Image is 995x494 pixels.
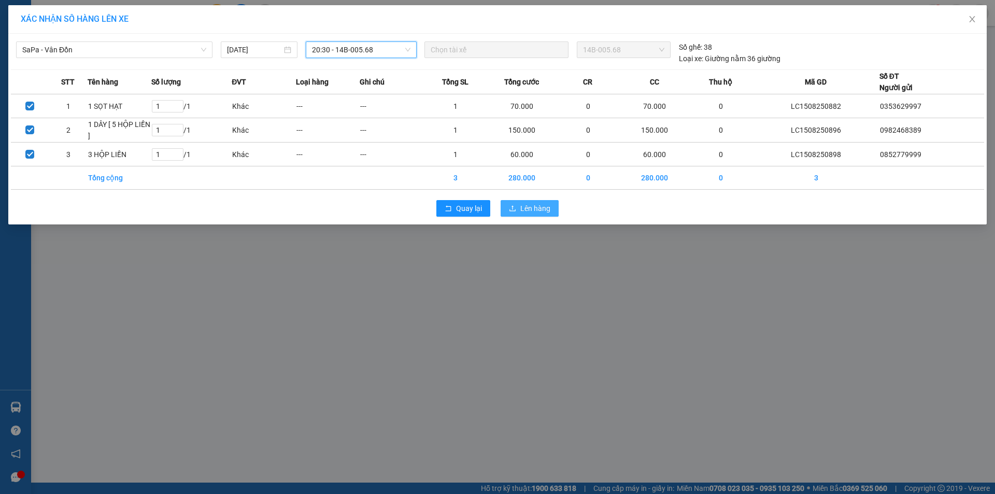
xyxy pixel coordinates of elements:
[296,143,360,166] td: ---
[753,166,879,190] td: 3
[487,94,556,118] td: 70.000
[556,166,620,190] td: 0
[620,166,689,190] td: 280.000
[49,118,88,143] td: 2
[556,94,620,118] td: 0
[445,205,452,213] span: rollback
[88,76,118,88] span: Tên hàng
[296,118,360,143] td: ---
[679,53,703,64] span: Loại xe:
[679,41,712,53] div: 38
[22,42,206,58] span: SaPa - Vân Đồn
[5,30,104,67] span: Gửi hàng [GEOGRAPHIC_DATA]: Hotline:
[556,118,620,143] td: 0
[49,94,88,118] td: 1
[509,205,516,213] span: upload
[88,118,151,143] td: 1 DÂY [ 5 HỘP LIỀN ]
[620,143,689,166] td: 60.000
[753,118,879,143] td: LC1508250896
[679,41,702,53] span: Số ghế:
[360,118,423,143] td: ---
[88,94,151,118] td: 1 SỌT HẠT
[968,15,976,23] span: close
[880,102,921,110] span: 0353629997
[423,118,487,143] td: 1
[49,143,88,166] td: 3
[151,143,232,166] td: / 1
[436,200,490,217] button: rollbackQuay lại
[88,143,151,166] td: 3 HỘP LIỀN
[689,118,753,143] td: 0
[360,76,385,88] span: Ghi chú
[958,5,987,34] button: Close
[88,166,151,190] td: Tổng cộng
[620,118,689,143] td: 150.000
[504,76,539,88] span: Tổng cước
[232,143,295,166] td: Khác
[423,94,487,118] td: 1
[232,76,246,88] span: ĐVT
[487,166,556,190] td: 280.000
[689,143,753,166] td: 0
[456,203,482,214] span: Quay lại
[753,94,879,118] td: LC1508250882
[360,94,423,118] td: ---
[312,42,410,58] span: 20:30 - 14B-005.68
[151,118,232,143] td: / 1
[879,70,913,93] div: Số ĐT Người gửi
[650,76,659,88] span: CC
[753,143,879,166] td: LC1508250898
[5,39,104,58] strong: 024 3236 3236 -
[689,94,753,118] td: 0
[21,14,129,24] span: XÁC NHẬN SỐ HÀNG LÊN XE
[11,5,97,27] strong: Công ty TNHH Phúc Xuyên
[880,150,921,159] span: 0852779999
[583,76,592,88] span: CR
[151,76,181,88] span: Số lượng
[442,76,468,88] span: Tổng SL
[880,126,921,134] span: 0982468389
[296,94,360,118] td: ---
[61,76,75,88] span: STT
[520,203,550,214] span: Lên hàng
[709,76,732,88] span: Thu hộ
[151,94,232,118] td: / 1
[805,76,827,88] span: Mã GD
[423,166,487,190] td: 3
[232,118,295,143] td: Khác
[487,118,556,143] td: 150.000
[487,143,556,166] td: 60.000
[620,94,689,118] td: 70.000
[556,143,620,166] td: 0
[583,42,664,58] span: 14B-005.68
[232,94,295,118] td: Khác
[227,44,282,55] input: 15/08/2025
[423,143,487,166] td: 1
[22,49,104,67] strong: 0888 827 827 - 0848 827 827
[296,76,329,88] span: Loại hàng
[9,69,99,97] span: Gửi hàng Hạ Long: Hotline:
[501,200,559,217] button: uploadLên hàng
[679,53,780,64] div: Giường nằm 36 giường
[360,143,423,166] td: ---
[689,166,753,190] td: 0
